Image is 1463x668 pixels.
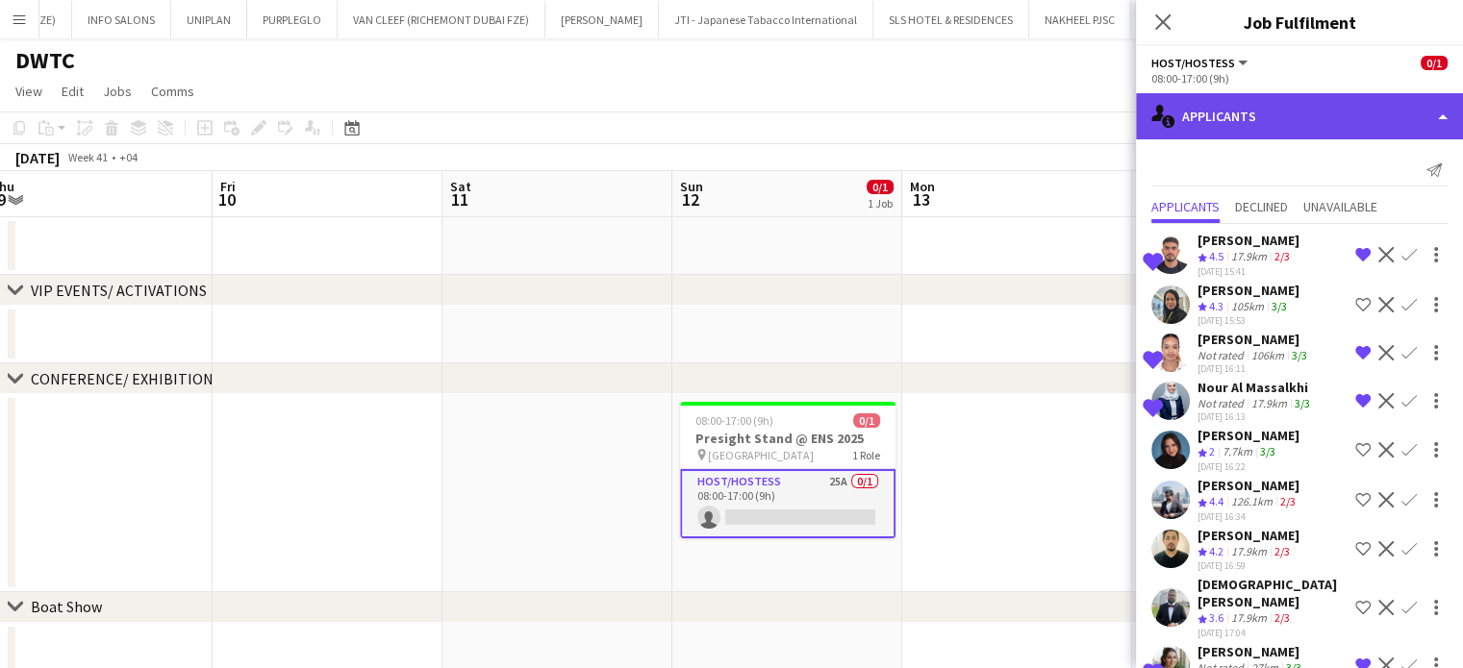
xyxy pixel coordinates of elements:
[1209,444,1215,458] span: 2
[1209,494,1223,508] span: 4.4
[680,402,895,538] app-job-card: 08:00-17:00 (9h)0/1Presight Stand @ ENS 2025 [GEOGRAPHIC_DATA]1 RoleHost/Hostess25A0/108:00-17:00...
[151,83,194,100] span: Comms
[1209,299,1223,313] span: 4.3
[1198,527,1299,544] div: [PERSON_NAME]
[1219,444,1256,460] div: 7.7km
[1151,56,1250,70] button: Host/Hostess
[103,83,132,100] span: Jobs
[1295,396,1310,410] app-skills-label: 3/3
[1198,460,1299,473] div: [DATE] 16:22
[1227,544,1271,560] div: 17.9km
[1292,348,1307,362] app-skills-label: 3/3
[220,178,236,195] span: Fri
[1198,331,1311,348] div: [PERSON_NAME]
[217,188,236,210] span: 10
[867,180,894,194] span: 0/1
[1272,299,1287,313] app-skills-label: 3/3
[1198,627,1348,639] div: [DATE] 17:04
[1303,200,1377,213] span: Unavailable
[677,188,703,210] span: 12
[1198,362,1311,375] div: [DATE] 16:11
[1248,348,1288,362] div: 106km
[1260,444,1275,458] app-skills-label: 3/3
[1227,494,1276,510] div: 126.1km
[1198,643,1305,660] div: [PERSON_NAME]
[868,196,893,210] div: 1 Job
[680,469,895,538] app-card-role: Host/Hostess25A0/108:00-17:00 (9h)
[695,413,773,428] span: 08:00-17:00 (9h)
[1131,1,1246,38] button: GITEX 2020/ 2025
[1151,56,1235,70] span: Host/Hostess
[852,448,880,462] span: 1 Role
[1248,396,1291,410] div: 17.9km
[119,150,138,164] div: +04
[1209,610,1223,625] span: 3.6
[1198,559,1299,572] div: [DATE] 16:59
[1198,379,1314,396] div: Nour Al Massalkhi
[1136,93,1463,139] div: Applicants
[545,1,659,38] button: [PERSON_NAME]
[95,79,139,104] a: Jobs
[31,369,214,388] div: CONFERENCE/ EXHIBITION
[450,178,471,195] span: Sat
[1198,396,1248,410] div: Not rated
[1274,249,1290,263] app-skills-label: 2/3
[15,148,60,167] div: [DATE]
[1274,610,1290,625] app-skills-label: 2/3
[447,188,471,210] span: 11
[63,150,112,164] span: Week 41
[708,448,814,462] span: [GEOGRAPHIC_DATA]
[1198,348,1248,362] div: Not rated
[1235,200,1288,213] span: Declined
[54,79,91,104] a: Edit
[72,1,171,38] button: INFO SALONS
[1227,299,1268,315] div: 105km
[1136,10,1463,35] h3: Job Fulfilment
[1198,427,1299,444] div: [PERSON_NAME]
[1198,410,1314,423] div: [DATE] 16:13
[15,46,75,75] h1: DWTC
[1274,544,1290,558] app-skills-label: 2/3
[1227,610,1271,627] div: 17.9km
[680,178,703,195] span: Sun
[1280,494,1296,508] app-skills-label: 2/3
[1198,265,1299,278] div: [DATE] 15:41
[1151,200,1220,213] span: Applicants
[15,83,42,100] span: View
[910,178,935,195] span: Mon
[1198,576,1348,610] div: [DEMOGRAPHIC_DATA][PERSON_NAME]
[680,430,895,447] h3: Presight Stand @ ENS 2025
[1209,544,1223,558] span: 4.2
[171,1,247,38] button: UNIPLAN
[338,1,545,38] button: VAN CLEEF (RICHEMONT DUBAI FZE)
[1198,510,1299,523] div: [DATE] 16:34
[853,413,880,428] span: 0/1
[873,1,1029,38] button: SLS HOTEL & RESIDENCES
[1227,249,1271,265] div: 17.9km
[247,1,338,38] button: PURPLEGLO
[31,281,207,300] div: VIP EVENTS/ ACTIVATIONS
[1151,71,1448,86] div: 08:00-17:00 (9h)
[659,1,873,38] button: JTI - Japanese Tabacco International
[1029,1,1131,38] button: NAKHEEL PJSC
[31,597,102,616] div: Boat Show
[1198,232,1299,249] div: [PERSON_NAME]
[1421,56,1448,70] span: 0/1
[8,79,50,104] a: View
[1198,477,1299,494] div: [PERSON_NAME]
[907,188,935,210] span: 13
[143,79,202,104] a: Comms
[62,83,84,100] span: Edit
[1209,249,1223,263] span: 4.5
[1198,314,1299,327] div: [DATE] 15:53
[1198,282,1299,299] div: [PERSON_NAME]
